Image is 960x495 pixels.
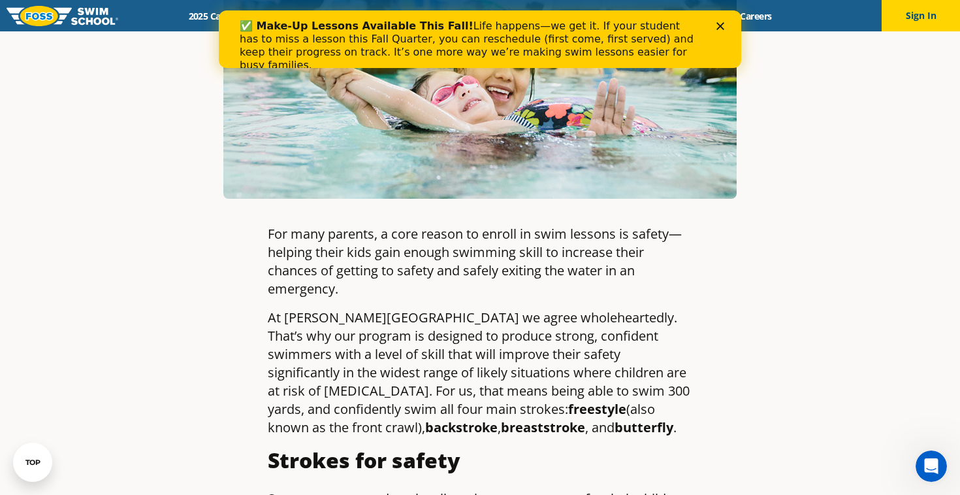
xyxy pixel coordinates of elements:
a: About [PERSON_NAME] [428,10,550,22]
div: Close [498,12,511,20]
p: For many parents, a core reason to enroll in swim lessons is safety—helping their kids gain enoug... [268,225,692,298]
b: ✅ Make-Up Lessons Available This Fall! [21,9,255,22]
div: TOP [25,458,40,467]
a: Blog [688,10,729,22]
iframe: Intercom live chat [916,451,947,482]
img: FOSS Swim School Logo [7,6,118,26]
strong: freestyle [568,400,626,418]
a: Schools [259,10,313,22]
div: Life happens—we get it. If your student has to miss a lesson this Fall Quarter, you can reschedul... [21,9,481,61]
a: 2025 Calendar [177,10,259,22]
p: At [PERSON_NAME][GEOGRAPHIC_DATA] we agree wholeheartedly. That’s why our program is designed to ... [268,309,692,437]
strong: butterfly [615,418,673,436]
strong: breaststroke [501,418,585,436]
a: Swim Path® Program [313,10,428,22]
strong: backstroke [425,418,498,436]
a: Swim Like [PERSON_NAME] [549,10,688,22]
a: Careers [729,10,783,22]
iframe: Intercom live chat banner [219,10,741,68]
strong: Strokes for safety [268,446,460,474]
